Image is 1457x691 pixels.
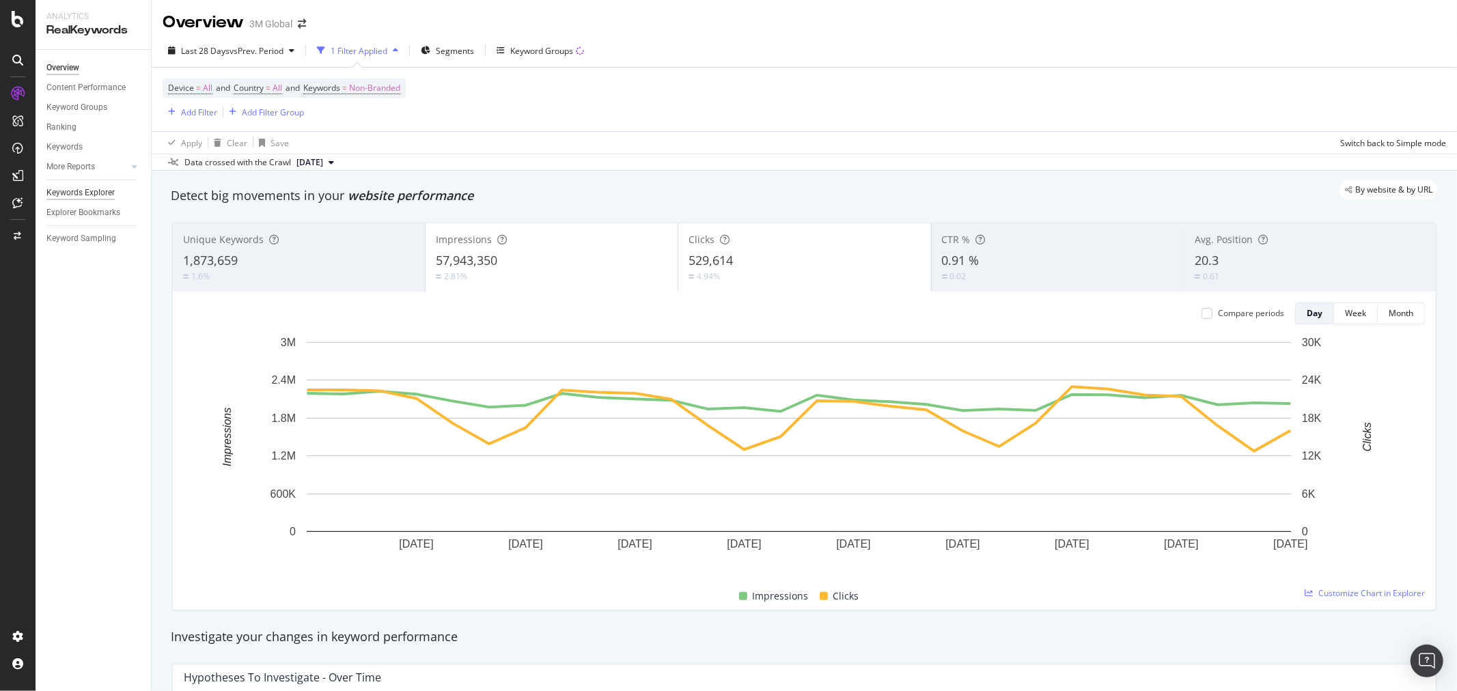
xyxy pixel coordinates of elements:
span: Device [168,82,194,94]
a: Keyword Sampling [46,231,141,246]
text: [DATE] [836,539,870,550]
text: 12K [1302,450,1322,462]
img: Equal [436,274,441,279]
div: 1 Filter Applied [331,45,387,57]
span: 20.3 [1195,252,1219,268]
span: 529,614 [689,252,733,268]
span: Segments [436,45,474,57]
text: 18K [1302,412,1322,424]
div: Month [1389,307,1413,319]
text: 1.2M [271,450,296,462]
button: Save [253,132,289,154]
text: [DATE] [508,539,542,550]
text: 2.4M [271,374,296,386]
text: [DATE] [945,539,980,550]
span: Non-Branded [349,79,400,98]
span: Customize Chart in Explorer [1318,587,1425,599]
a: Keywords [46,140,141,154]
img: Equal [942,274,947,279]
span: and [216,82,230,94]
div: More Reports [46,160,95,174]
span: Country [234,82,264,94]
div: Keyword Groups [510,45,573,57]
text: [DATE] [618,539,652,550]
span: = [266,82,270,94]
div: Hypotheses to Investigate - Over Time [184,671,381,684]
span: = [196,82,201,94]
text: [DATE] [399,539,433,550]
a: Ranking [46,120,141,135]
a: Keyword Groups [46,100,141,115]
span: and [286,82,300,94]
span: Impressions [436,233,492,246]
button: Day [1295,302,1334,324]
div: Add Filter [181,107,217,118]
div: Add Filter Group [242,107,304,118]
div: Overview [163,11,244,34]
text: 0 [1302,526,1308,537]
button: Week [1334,302,1378,324]
svg: A chart. [184,335,1414,572]
div: Day [1307,307,1322,319]
button: Month [1378,302,1425,324]
div: Keywords Explorer [46,186,115,200]
div: Data crossed with the Crawl [184,156,291,169]
div: 3M Global [249,17,292,31]
button: Apply [163,132,202,154]
button: Keyword Groups [491,40,589,61]
div: legacy label [1340,180,1438,199]
span: All [203,79,212,98]
text: 0 [290,526,296,537]
a: Keywords Explorer [46,186,141,200]
div: Keywords [46,140,83,154]
span: Clicks [833,588,859,604]
text: 6K [1302,488,1316,500]
a: Content Performance [46,81,141,95]
span: CTR % [942,233,971,246]
text: 600K [270,488,296,500]
div: Overview [46,61,79,75]
span: Avg. Position [1195,233,1253,246]
a: More Reports [46,160,128,174]
div: Keyword Sampling [46,231,116,246]
text: [DATE] [1055,539,1089,550]
div: 1.6% [191,270,210,282]
button: Clear [208,132,247,154]
button: Add Filter Group [223,104,304,120]
text: 1.8M [271,412,296,424]
span: 0.91 % [942,252,980,268]
span: Unique Keywords [183,233,264,246]
div: Save [270,137,289,149]
div: Week [1345,307,1366,319]
span: Last 28 Days [181,45,230,57]
div: Clear [227,137,247,149]
button: Switch back to Simple mode [1335,132,1446,154]
span: By website & by URL [1355,186,1432,194]
span: Keywords [303,82,340,94]
text: 30K [1302,337,1322,348]
img: Equal [1195,274,1200,279]
div: Explorer Bookmarks [46,206,120,220]
span: = [342,82,347,94]
div: Open Intercom Messenger [1411,645,1443,677]
span: Clicks [689,233,714,246]
div: Investigate your changes in keyword performance [171,628,1438,646]
img: Equal [183,274,189,279]
div: 2.81% [444,270,467,282]
span: vs Prev. Period [230,45,283,57]
button: [DATE] [291,154,339,171]
a: Customize Chart in Explorer [1305,587,1425,599]
span: 2025 Aug. 17th [296,156,323,169]
span: Impressions [753,588,809,604]
div: Keyword Groups [46,100,107,115]
div: Analytics [46,11,140,23]
div: arrow-right-arrow-left [298,19,306,29]
div: 0.02 [950,270,967,282]
div: Switch back to Simple mode [1340,137,1446,149]
text: Impressions [221,408,233,466]
text: 3M [281,337,296,348]
div: RealKeywords [46,23,140,38]
button: Last 28 DaysvsPrev. Period [163,40,300,61]
text: 24K [1302,374,1322,386]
